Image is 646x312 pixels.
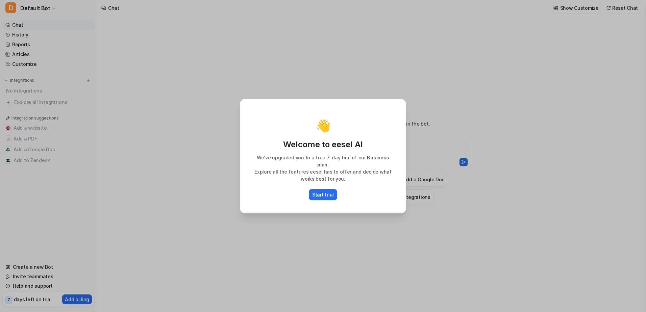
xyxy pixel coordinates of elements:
p: Start trial [312,191,334,198]
p: We’ve upgraded you to a free 7-day trial of our [248,154,398,168]
p: Explore all the features eesel has to offer and decide what works best for you. [248,168,398,182]
p: 👋 [316,119,331,132]
button: Start trial [309,189,337,200]
p: Welcome to eesel AI [248,139,398,150]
